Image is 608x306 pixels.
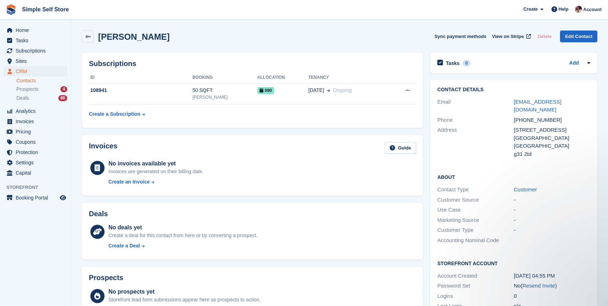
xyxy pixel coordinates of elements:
[437,282,514,290] div: Password Set
[522,283,555,289] a: Resend Invite
[514,272,590,280] div: [DATE] 04:55 PM
[16,95,29,102] span: Deals
[437,236,514,245] div: Accounting Nominal Code
[4,25,67,35] a: menu
[192,94,257,100] div: [PERSON_NAME]
[108,168,204,175] div: Invoices are generated on their billing date.
[535,31,554,42] button: Delete
[16,116,58,126] span: Invoices
[434,31,486,42] button: Sync payment methods
[89,274,123,282] h2: Prospects
[108,296,261,304] div: Storefront lead form submissions appear here as prospects to action.
[257,72,309,83] th: Allocation
[4,193,67,203] a: menu
[16,86,67,93] a: Prospects 4
[16,35,58,45] span: Tasks
[4,46,67,56] a: menu
[514,196,590,204] div: -
[514,150,590,158] div: g31 2td
[108,232,257,239] div: Create a deal for this contact from here or by converting a prospect.
[308,87,324,94] span: [DATE]
[446,60,460,66] h2: Tasks
[16,86,38,93] span: Prospects
[437,173,590,180] h2: About
[89,108,145,121] a: Create a Subscription
[108,178,204,186] a: Create an Invoice
[437,216,514,224] div: Marketing Source
[192,72,257,83] th: Booking
[523,6,538,13] span: Create
[514,134,590,142] div: [GEOGRAPHIC_DATA]
[4,168,67,178] a: menu
[16,94,67,102] a: Deals 88
[437,226,514,234] div: Customer Type
[514,142,590,150] div: [GEOGRAPHIC_DATA]
[60,86,67,92] div: 4
[16,127,58,137] span: Pricing
[514,99,561,113] a: [EMAIL_ADDRESS][DOMAIN_NAME]
[437,126,514,158] div: Address
[514,116,590,124] div: [PHONE_NUMBER]
[89,72,192,83] th: ID
[16,137,58,147] span: Coupons
[108,159,204,168] div: No invoices available yet
[308,72,388,83] th: Tenancy
[16,66,58,76] span: CRM
[4,106,67,116] a: menu
[437,259,590,267] h2: Storefront Account
[385,142,416,154] a: Guide
[437,272,514,280] div: Account Created
[59,193,67,202] a: Preview store
[463,60,471,66] div: 0
[4,127,67,137] a: menu
[16,56,58,66] span: Sites
[16,147,58,157] span: Protection
[521,283,557,289] span: ( )
[333,87,352,93] span: Ongoing
[58,95,67,101] div: 88
[16,77,67,84] a: Contacts
[583,6,602,13] span: Account
[192,87,257,94] div: 50 SQFT
[16,46,58,56] span: Subscriptions
[16,168,58,178] span: Capital
[575,6,582,13] img: Scott McCutcheon
[514,282,590,290] div: No
[437,116,514,124] div: Phone
[6,184,71,191] span: Storefront
[437,292,514,300] div: Logins
[514,292,590,300] div: 0
[108,288,261,296] div: No prospects yet
[16,25,58,35] span: Home
[4,66,67,76] a: menu
[489,31,532,42] a: View on Stripe
[4,56,67,66] a: menu
[89,60,416,68] h2: Subscriptions
[569,59,579,67] a: Add
[560,31,597,42] a: Edit Contact
[19,4,72,15] a: Simple Self Store
[108,242,257,250] a: Create a Deal
[4,158,67,168] a: menu
[559,6,569,13] span: Help
[89,87,192,94] div: 108941
[108,223,257,232] div: No deals yet
[437,87,590,93] h2: Contact Details
[16,193,58,203] span: Booking Portal
[492,33,524,40] span: View on Stripe
[16,106,58,116] span: Analytics
[89,142,117,154] h2: Invoices
[514,186,537,192] a: Customer
[6,4,16,15] img: stora-icon-8386f47178a22dfd0bd8f6a31ec36ba5ce8667c1dd55bd0f319d3a0aa187defe.svg
[4,116,67,126] a: menu
[4,137,67,147] a: menu
[437,196,514,204] div: Customer Source
[514,206,590,214] div: -
[108,178,150,186] div: Create an Invoice
[89,110,140,118] div: Create a Subscription
[437,98,514,114] div: Email
[89,210,108,218] h2: Deals
[257,87,274,94] span: 090
[4,35,67,45] a: menu
[514,126,590,134] div: [STREET_ADDRESS]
